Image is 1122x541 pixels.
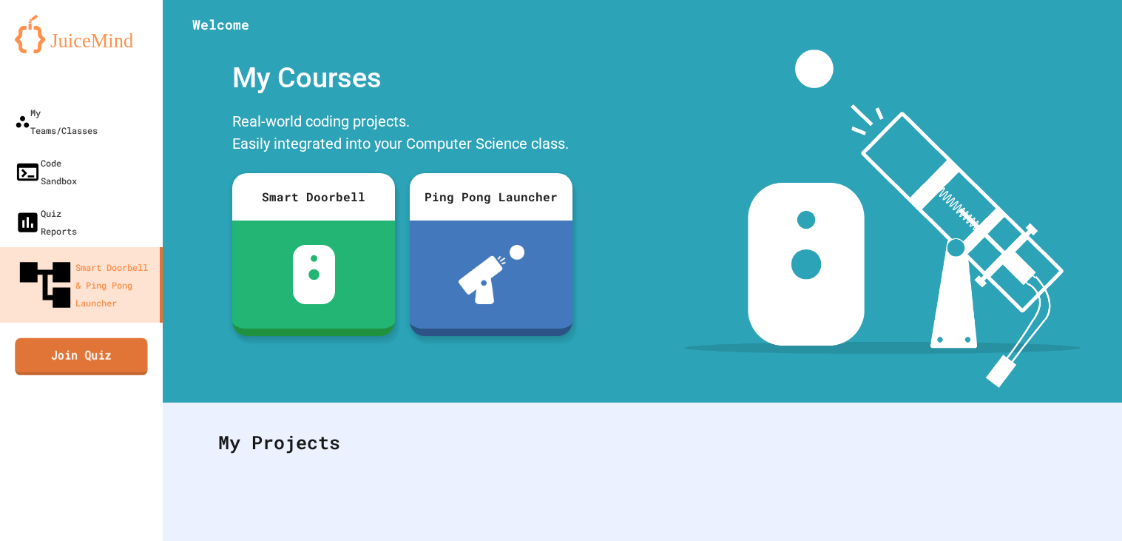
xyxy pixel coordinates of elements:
div: Real-world coding projects. Easily integrated into your Computer Science class. [225,107,580,162]
img: sdb-white.svg [293,245,335,304]
div: Ping Pong Launcher [410,173,572,221]
div: My Teams/Classes [15,104,98,139]
div: Quiz Reports [15,204,77,240]
div: Smart Doorbell & Ping Pong Launcher [15,255,154,315]
div: My Courses [225,50,580,107]
div: My Projects [203,414,1081,471]
div: Smart Doorbell [232,173,395,221]
img: banner-image-my-projects.png [684,50,1081,388]
div: Code Sandbox [15,154,77,189]
img: ppl-with-ball.png [459,245,524,304]
img: logo-orange.svg [15,15,148,53]
a: Join Quiz [15,337,147,374]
